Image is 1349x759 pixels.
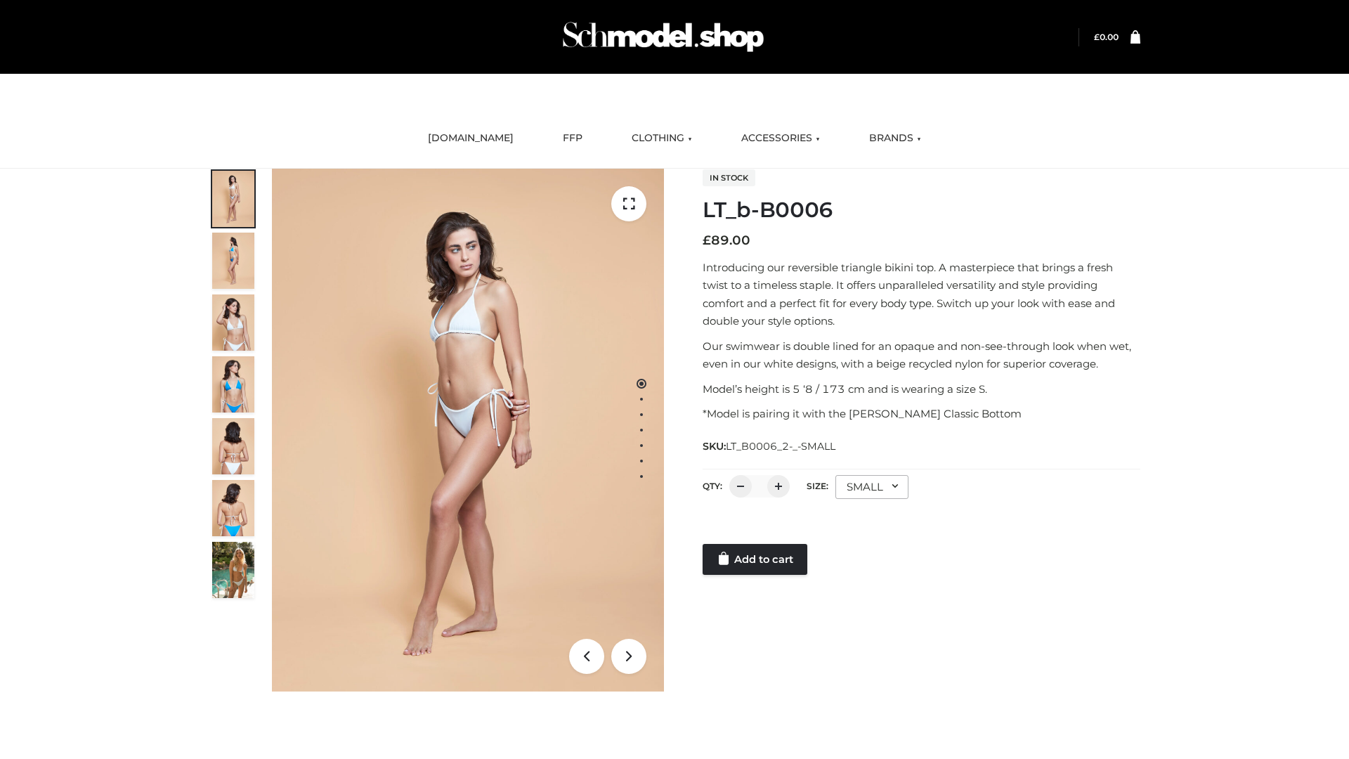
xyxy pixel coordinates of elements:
[1094,32,1119,42] bdi: 0.00
[703,169,755,186] span: In stock
[703,197,1140,223] h1: LT_b-B0006
[731,123,830,154] a: ACCESSORIES
[726,440,835,453] span: LT_B0006_2-_-SMALL
[212,233,254,289] img: ArielClassicBikiniTop_CloudNine_AzureSky_OW114ECO_2-scaled.jpg
[212,294,254,351] img: ArielClassicBikiniTop_CloudNine_AzureSky_OW114ECO_3-scaled.jpg
[1094,32,1119,42] a: £0.00
[212,171,254,227] img: ArielClassicBikiniTop_CloudNine_AzureSky_OW114ECO_1-scaled.jpg
[558,9,769,65] img: Schmodel Admin 964
[212,356,254,413] img: ArielClassicBikiniTop_CloudNine_AzureSky_OW114ECO_4-scaled.jpg
[417,123,524,154] a: [DOMAIN_NAME]
[212,418,254,474] img: ArielClassicBikiniTop_CloudNine_AzureSky_OW114ECO_7-scaled.jpg
[621,123,703,154] a: CLOTHING
[272,169,664,692] img: ArielClassicBikiniTop_CloudNine_AzureSky_OW114ECO_1
[1094,32,1100,42] span: £
[835,475,908,499] div: SMALL
[703,233,750,248] bdi: 89.00
[703,405,1140,423] p: *Model is pairing it with the [PERSON_NAME] Classic Bottom
[212,480,254,536] img: ArielClassicBikiniTop_CloudNine_AzureSky_OW114ECO_8-scaled.jpg
[859,123,932,154] a: BRANDS
[703,544,807,575] a: Add to cart
[703,233,711,248] span: £
[703,481,722,491] label: QTY:
[703,259,1140,330] p: Introducing our reversible triangle bikini top. A masterpiece that brings a fresh twist to a time...
[703,337,1140,373] p: Our swimwear is double lined for an opaque and non-see-through look when wet, even in our white d...
[703,438,837,455] span: SKU:
[703,380,1140,398] p: Model’s height is 5 ‘8 / 173 cm and is wearing a size S.
[212,542,254,598] img: Arieltop_CloudNine_AzureSky2.jpg
[552,123,593,154] a: FFP
[807,481,828,491] label: Size:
